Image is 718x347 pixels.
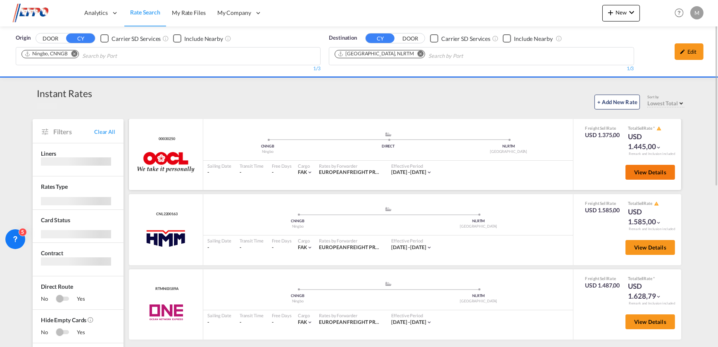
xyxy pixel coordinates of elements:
[53,127,94,136] span: Filters
[388,224,569,229] div: [GEOGRAPHIC_DATA]
[383,207,393,211] md-icon: assets/icons/custom/ship-fill.svg
[585,125,620,131] div: Freight Rate
[16,34,31,42] span: Origin
[69,295,85,303] span: Yes
[319,244,418,250] span: EUROPEAN FREIGHT PROCUREMENT ORG
[585,131,620,139] div: USD 1.375,00
[585,206,620,214] div: USD 1.585,00
[391,312,432,318] div: Effective Period
[66,33,95,43] button: CY
[625,165,675,180] button: View Details
[672,6,690,21] div: Help
[240,169,264,176] div: -
[628,200,669,207] div: Total Rate
[82,50,161,63] input: Search by Port
[675,43,704,60] div: icon-pencilEdit
[388,219,569,224] div: NLRTM
[140,302,192,323] img: ONE
[602,5,640,21] button: icon-plus 400-fgNewicon-chevron-down
[627,7,637,17] md-icon: icon-chevron-down
[36,34,65,43] button: DOOR
[154,212,178,217] div: Contract / Rate Agreement / Tariff / Spot Pricing Reference Number: CNL2200163
[600,126,607,131] span: Sell
[391,319,426,325] span: [DATE] - [DATE]
[298,244,307,250] span: FAK
[298,163,313,169] div: Cargo
[391,238,432,244] div: Effective Period
[585,276,620,281] div: Freight Rate
[556,35,562,42] md-icon: Unchecked: Ignores neighbouring ports when fetching rates.Checked : Includes neighbouring ports w...
[319,244,383,251] div: EUROPEAN FREIGHT PROCUREMENT ORG
[656,126,661,131] md-icon: icon-alert
[653,201,659,207] button: icon-alert
[307,319,313,325] md-icon: icon-chevron-down
[628,207,669,227] div: USD 1.585,00
[240,244,264,251] div: -
[87,316,94,323] md-icon: Activate this filter to exclude rate cards without rates.
[16,65,321,72] div: 1/3
[272,312,292,318] div: Free Days
[396,34,425,43] button: DOOR
[492,35,499,42] md-icon: Unchecked: Search for CY (Container Yard) services for all selected carriers.Checked : Search for...
[430,34,490,43] md-checkbox: Checkbox No Ink
[157,136,175,142] div: Contract / Rate Agreement / Tariff / Spot Pricing Reference Number: 00030250
[383,132,393,136] md-icon: assets/icons/custom/ship-fill.svg
[637,126,644,131] span: Sell
[225,35,231,42] md-icon: Unchecked: Ignores neighbouring ports when fetching rates.Checked : Includes neighbouring ports w...
[637,201,644,206] span: Sell
[328,144,449,149] div: DIRECT
[207,319,231,326] div: -
[319,169,418,175] span: EUROPEAN FREIGHT PROCUREMENT ORG
[448,149,569,154] div: [GEOGRAPHIC_DATA]
[207,163,231,169] div: Sailing Date
[606,9,637,16] span: New
[153,286,178,292] div: Contract / Rate Agreement / Tariff / Spot Pricing Reference Number: RTMN00189A
[207,169,231,176] div: -
[426,245,432,250] md-icon: icon-chevron-down
[623,227,681,231] div: Remark and Inclusion included
[272,238,292,244] div: Free Days
[600,201,607,206] span: Sell
[319,169,383,176] div: EUROPEAN FREIGHT PROCUREMENT ORG
[391,319,426,326] div: 26 Aug 2025 - 15 Sep 2025
[647,98,685,107] md-select: Select: Lowest Total
[162,35,169,42] md-icon: Unchecked: Search for CY (Container Yard) services for all selected carriers.Checked : Search for...
[637,276,644,281] span: Sell
[606,7,616,17] md-icon: icon-plus 400-fg
[130,9,160,16] span: Rate Search
[448,144,569,149] div: NLRTM
[137,152,195,173] img: OOCL
[153,286,178,292] span: RTMN00189A
[207,238,231,244] div: Sailing Date
[24,50,68,57] div: Ningbo, CNNGB
[338,50,416,57] div: Press delete to remove this chip.
[157,136,175,142] span: 00030250
[41,328,56,337] span: No
[634,244,666,251] span: View Details
[333,48,510,63] md-chips-wrap: Chips container. Use arrow keys to select chips.
[690,6,704,19] div: M
[388,299,569,304] div: [GEOGRAPHIC_DATA]
[41,150,56,157] span: Liners
[207,299,388,304] div: Ningbo
[154,212,178,217] span: CNL2200163
[112,35,161,43] div: Carrier SD Services
[298,238,313,244] div: Cargo
[672,6,686,20] span: Help
[329,34,357,42] span: Destination
[240,163,264,169] div: Transit Time
[680,49,685,55] md-icon: icon-pencil
[656,294,662,299] md-icon: icon-chevron-down
[41,316,115,329] span: Hide Empty Cards
[600,276,607,281] span: Sell
[656,145,662,150] md-icon: icon-chevron-down
[20,48,164,63] md-chips-wrap: Chips container. Use arrow keys to select chips.
[69,328,85,337] span: Yes
[172,9,206,16] span: My Rate Files
[366,33,395,43] button: CY
[647,100,678,107] span: Lowest Total
[391,169,426,176] div: 23 Aug 2025 - 14 Sep 2025
[383,282,393,286] md-icon: assets/icons/custom/ship-fill.svg
[217,9,251,17] span: My Company
[240,319,264,326] div: -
